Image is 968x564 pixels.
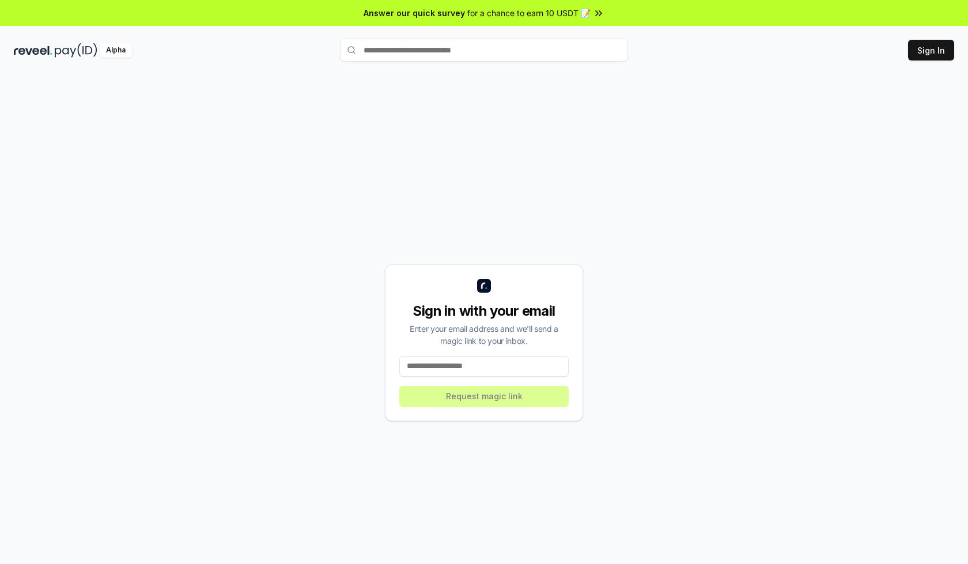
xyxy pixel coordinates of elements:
[477,279,491,293] img: logo_small
[399,302,569,320] div: Sign in with your email
[467,7,591,19] span: for a chance to earn 10 USDT 📝
[55,43,97,58] img: pay_id
[14,43,52,58] img: reveel_dark
[399,323,569,347] div: Enter your email address and we’ll send a magic link to your inbox.
[364,7,465,19] span: Answer our quick survey
[908,40,954,60] button: Sign In
[100,43,132,58] div: Alpha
